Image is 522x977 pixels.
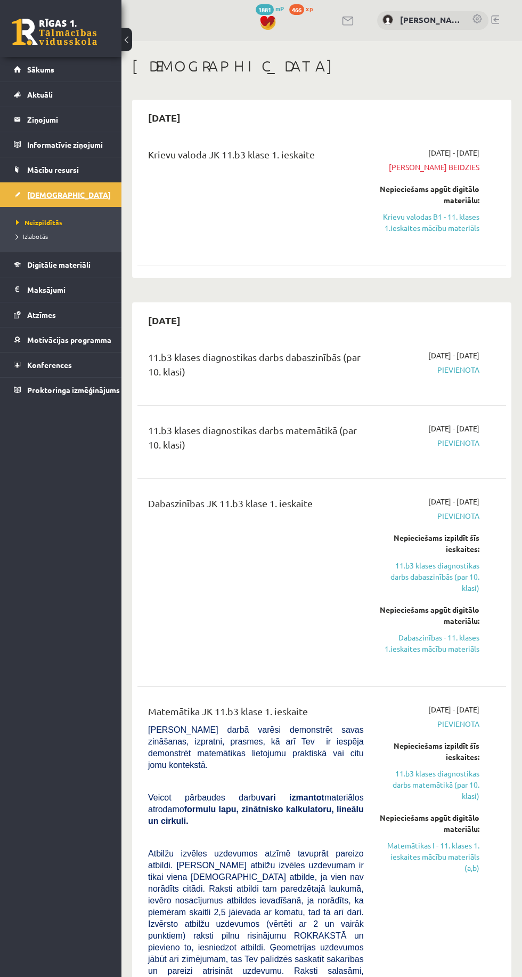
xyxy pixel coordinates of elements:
[148,704,364,724] div: Matemātika JK 11.b3 klase 1. ieskaite
[148,725,364,770] span: [PERSON_NAME] darbā varēsi demonstrēt savas zināšanas, izpratni, prasmes, kā arī Tev ir iespēja d...
[16,232,48,241] span: Izlabotās
[27,107,108,132] legend: Ziņojumi
[14,132,108,157] a: Informatīvie ziņojumi
[380,604,479,627] div: Nepieciešams apgūt digitālo materiālu:
[16,218,62,227] span: Neizpildītās
[260,793,324,802] b: vari izmantot
[148,805,364,826] b: formulu lapu, zinātnisko kalkulatoru, lineālu un cirkuli.
[14,57,108,82] a: Sākums
[137,105,191,130] h2: [DATE]
[306,4,313,13] span: xp
[14,327,108,352] a: Motivācijas programma
[14,252,108,277] a: Digitālie materiāli
[428,496,479,507] span: [DATE] - [DATE]
[428,704,479,715] span: [DATE] - [DATE]
[428,423,479,434] span: [DATE] - [DATE]
[27,310,56,319] span: Atzīmes
[16,231,111,241] a: Izlabotās
[275,4,284,13] span: mP
[380,560,479,594] a: 11.b3 klases diagnostikas darbs dabaszinībās (par 10. klasi)
[428,147,479,158] span: [DATE] - [DATE]
[27,277,108,302] legend: Maksājumi
[380,632,479,654] a: Dabaszinības - 11. klases 1.ieskaites mācību materiāls
[14,302,108,327] a: Atzīmes
[400,14,461,26] a: [PERSON_NAME]
[380,437,479,449] span: Pievienota
[382,14,393,25] img: Ainis Spuldzenieks
[14,277,108,302] a: Maksājumi
[380,840,479,874] a: Matemātikas I - 11. klases 1. ieskaites mācību materiāls (a,b)
[14,107,108,132] a: Ziņojumi
[148,423,364,457] div: 11.b3 klases diagnostikas darbs matemātikā (par 10. klasi)
[380,718,479,730] span: Pievienota
[380,510,479,522] span: Pievienota
[14,82,108,107] a: Aktuāli
[27,132,108,157] legend: Informatīvie ziņojumi
[148,496,364,516] div: Dabaszinības JK 11.b3 klase 1. ieskaite
[27,335,111,345] span: Motivācijas programma
[27,260,91,269] span: Digitālie materiāli
[289,4,318,13] a: 466 xp
[256,4,284,13] a: 1881 mP
[27,190,111,199] span: [DEMOGRAPHIC_DATA]
[148,793,364,826] span: Veicot pārbaudes darbu materiālos atrodamo
[14,378,108,402] a: Proktoringa izmēģinājums
[380,162,479,173] span: [PERSON_NAME] beidzies
[256,4,274,15] span: 1881
[27,90,53,99] span: Aktuāli
[27,360,72,370] span: Konferences
[380,183,479,206] div: Nepieciešams apgūt digitālo materiālu:
[380,812,479,835] div: Nepieciešams apgūt digitālo materiālu:
[380,740,479,763] div: Nepieciešams izpildīt šīs ieskaites:
[148,350,364,384] div: 11.b3 klases diagnostikas darbs dabaszinībās (par 10. klasi)
[428,350,479,361] span: [DATE] - [DATE]
[27,165,79,174] span: Mācību resursi
[380,768,479,802] a: 11.b3 klases diagnostikas darbs matemātikā (par 10. klasi)
[137,308,191,333] h2: [DATE]
[14,157,108,182] a: Mācību resursi
[16,218,111,227] a: Neizpildītās
[380,364,479,375] span: Pievienota
[27,385,120,395] span: Proktoringa izmēģinājums
[27,65,54,74] span: Sākums
[148,147,364,167] div: Krievu valoda JK 11.b3 klase 1. ieskaite
[132,57,511,75] h1: [DEMOGRAPHIC_DATA]
[14,353,108,377] a: Konferences
[14,182,108,207] a: [DEMOGRAPHIC_DATA]
[289,4,304,15] span: 466
[380,211,479,234] a: Krievu valodas B1 - 11. klases 1.ieskaites mācību materiāls
[12,19,97,45] a: Rīgas 1. Tālmācības vidusskola
[380,532,479,555] div: Nepieciešams izpildīt šīs ieskaites:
